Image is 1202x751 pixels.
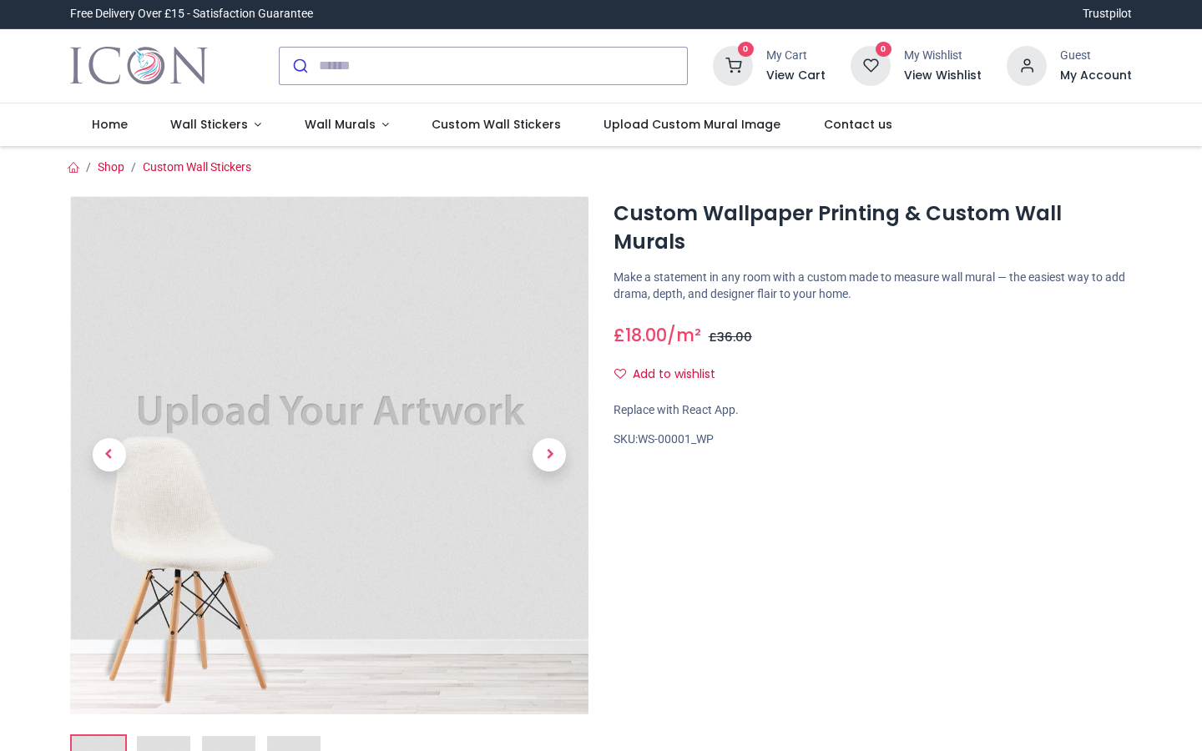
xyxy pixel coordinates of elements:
[70,196,588,714] img: Custom Wallpaper Printing & Custom Wall Murals
[766,68,826,84] a: View Cart
[283,103,411,147] a: Wall Murals
[904,68,982,84] a: View Wishlist
[98,160,124,174] a: Shop
[93,438,126,471] span: Previous
[432,116,561,133] span: Custom Wall Stickers
[625,323,667,347] span: 18.00
[511,274,588,637] a: Next
[92,116,128,133] span: Home
[614,368,626,380] i: Add to wishlist
[667,323,701,347] span: /m²
[143,160,251,174] a: Custom Wall Stickers
[1083,6,1132,23] a: Trustpilot
[1060,48,1132,64] div: Guest
[614,360,730,389] button: Add to wishlistAdd to wishlist
[876,42,891,58] sup: 0
[70,43,208,89] img: Icon Wall Stickers
[70,43,208,89] a: Logo of Icon Wall Stickers
[604,116,780,133] span: Upload Custom Mural Image
[70,274,148,637] a: Previous
[1060,68,1132,84] a: My Account
[280,48,319,84] button: Submit
[70,6,313,23] div: Free Delivery Over £15 - Satisfaction Guarantee
[614,323,667,347] span: £
[713,58,753,71] a: 0
[738,42,754,58] sup: 0
[149,103,283,147] a: Wall Stickers
[851,58,891,71] a: 0
[614,199,1132,257] h1: Custom Wallpaper Printing & Custom Wall Murals
[614,270,1132,302] p: Make a statement in any room with a custom made to measure wall mural — the easiest way to add dr...
[766,48,826,64] div: My Cart
[709,329,752,345] span: £
[614,402,1132,419] div: Replace with React App.
[170,116,248,133] span: Wall Stickers
[638,432,714,446] span: WS-00001_WP
[533,438,566,471] span: Next
[717,329,752,345] span: 36.00
[614,431,1132,448] div: SKU:
[824,116,892,133] span: Contact us
[904,48,982,64] div: My Wishlist
[305,116,376,133] span: Wall Murals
